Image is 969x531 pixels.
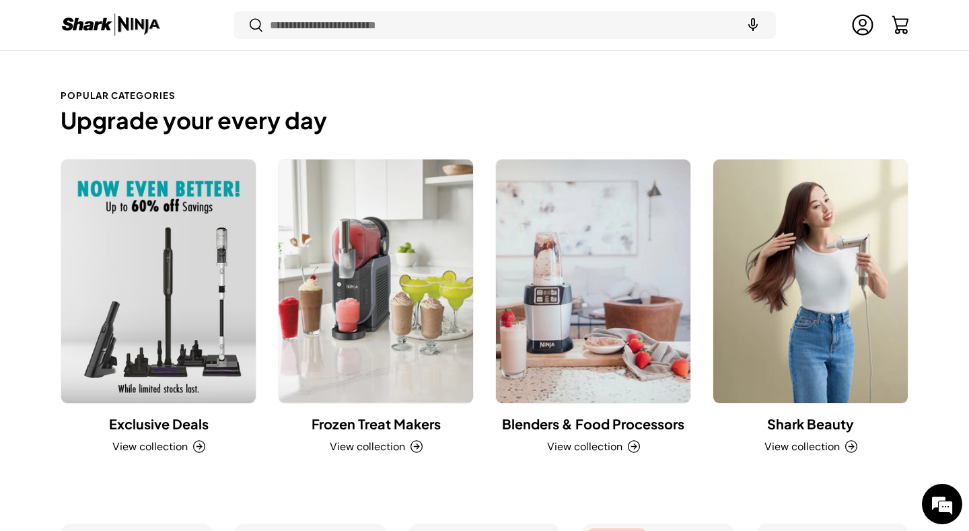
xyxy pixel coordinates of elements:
span: Upgrade your every day [61,106,327,135]
a: Exclusive Deals [109,415,209,432]
span: POPULAR CATEGORIES [61,89,176,102]
a: Frozen Treat Makers [312,415,441,432]
a: Shark Beauty [767,415,854,432]
a: Blenders & Food Processors [496,160,690,402]
a: Frozen Treat Makers [279,160,473,402]
a: Exclusive Deals [61,160,256,402]
a: Blenders & Food Processors [502,415,684,432]
img: Shark Ninja Philippines [61,12,161,38]
a: Shark Beauty [713,160,908,402]
speech-search-button: Search by voice [731,11,775,40]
